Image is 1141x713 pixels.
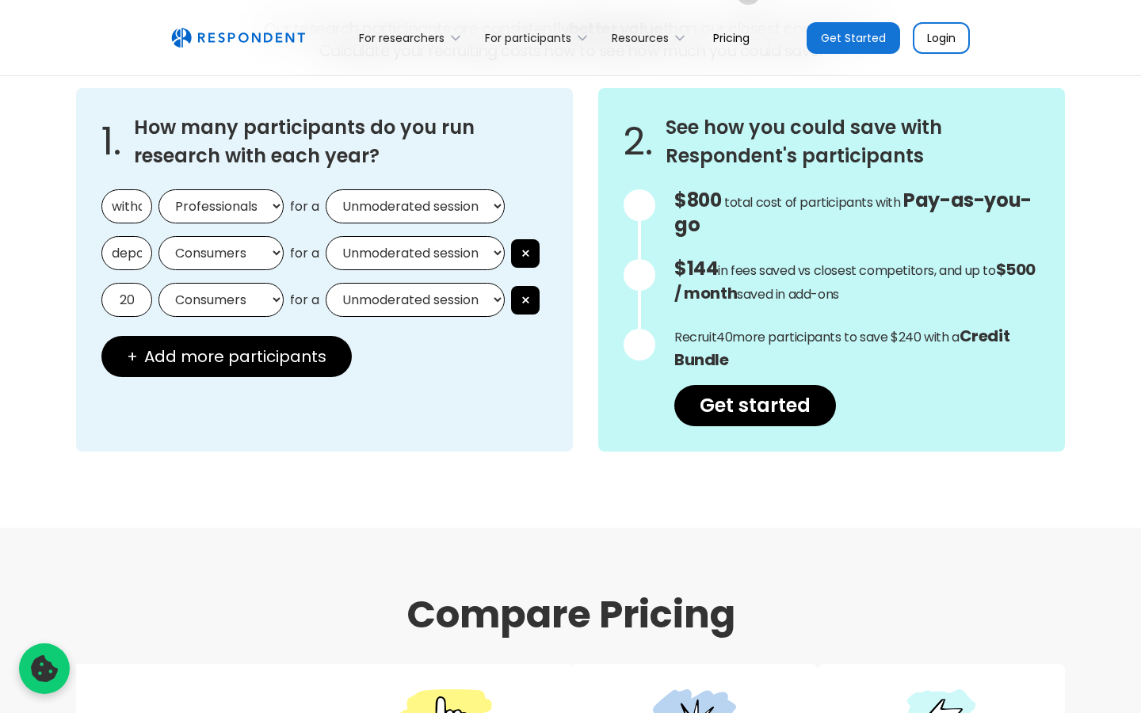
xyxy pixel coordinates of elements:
button: + Add more participants [101,336,352,377]
a: Get started [674,385,836,426]
span: $800 [674,187,721,213]
div: For participants [476,19,603,56]
span: for a [290,199,319,215]
div: For researchers [350,19,476,56]
p: Recruit more participants to save $240 with a [674,325,1040,372]
div: Resources [612,30,669,46]
span: $144 [674,255,718,281]
span: total cost of participants with [724,193,901,212]
span: for a [290,246,319,261]
div: For researchers [359,30,445,46]
h1: Compare Pricing [63,591,1078,639]
span: 40 [716,328,732,346]
button: × [511,239,540,268]
span: 2. [624,134,653,150]
span: + [127,349,138,364]
div: For participants [485,30,571,46]
img: Untitled UI logotext [171,28,305,48]
a: Get Started [807,22,900,54]
button: × [511,286,540,315]
h3: See how you could save with Respondent's participants [666,113,1040,170]
strong: $500 / month [674,258,1036,304]
span: 1. [101,134,121,150]
h3: How many participants do you run research with each year? [134,113,548,170]
p: in fees saved vs closest competitors, and up to saved in add-ons [674,257,1040,306]
span: for a [290,292,319,308]
span: Add more participants [144,349,326,364]
a: home [171,28,305,48]
a: Login [913,22,970,54]
a: Pricing [700,19,762,56]
span: Pay-as-you-go [674,187,1032,238]
div: Resources [603,19,700,56]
